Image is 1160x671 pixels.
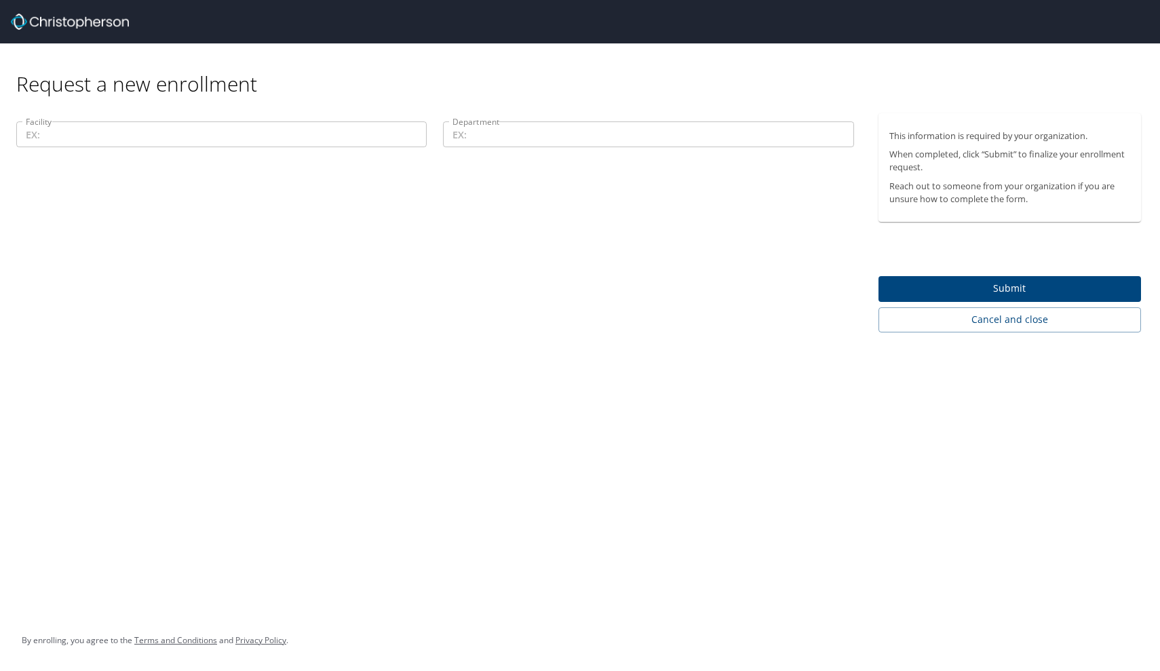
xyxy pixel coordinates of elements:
[878,307,1142,332] button: Cancel and close
[878,276,1142,303] button: Submit
[889,311,1131,328] span: Cancel and close
[889,280,1131,297] span: Submit
[889,130,1131,142] p: This information is required by your organization.
[889,180,1131,206] p: Reach out to someone from your organization if you are unsure how to complete the form.
[16,121,427,147] input: EX:
[443,121,853,147] input: EX:
[16,43,1152,97] div: Request a new enrollment
[22,624,288,657] div: By enrolling, you agree to the and .
[235,634,286,646] a: Privacy Policy
[134,634,217,646] a: Terms and Conditions
[11,14,129,30] img: cbt logo
[889,148,1131,174] p: When completed, click “Submit” to finalize your enrollment request.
